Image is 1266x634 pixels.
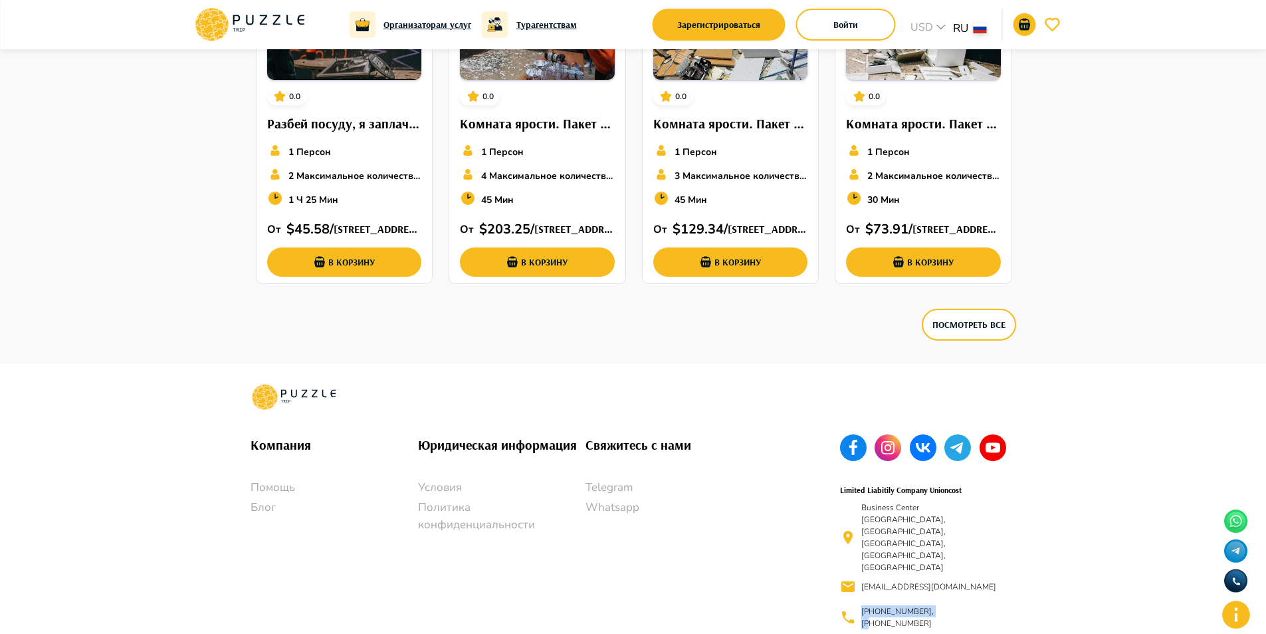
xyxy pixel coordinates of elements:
a: Турагентствам [516,17,577,32]
button: favorite [1041,13,1064,36]
p: 45.58 [294,220,330,239]
button: В корзину [846,247,1001,277]
p: 1 Персон [867,145,910,159]
p: От [460,222,479,238]
p: $ [673,220,681,239]
p: RU [953,20,968,37]
p: 73.91 [873,220,908,239]
h6: [STREET_ADDRESS] [334,221,422,238]
p: $ [286,220,294,239]
button: Зарегистрироваться [653,9,786,41]
h6: [STREET_ADDRESS] [534,221,615,238]
p: От [846,222,865,238]
h6: Компания [251,434,418,456]
a: Политика конфиденциальности [418,499,585,533]
h6: Комната ярости. Пакет "Маленький разрушитель". [846,113,1001,134]
div: USD [906,19,953,39]
p: 3 Максимальное количество мест [675,169,808,183]
a: Whatsapp [585,499,753,516]
p: 0.0 [482,90,494,102]
p: 0.0 [289,90,300,102]
p: $ [479,220,487,239]
h6: Limited Liabitily Company Unioncost [840,484,962,496]
p: От [653,222,673,238]
p: 2 Максимальное количество мест [288,169,422,183]
button: Войти [796,9,896,41]
h6: [STREET_ADDRESS] [912,221,1001,238]
a: Telegram [585,479,753,496]
a: Организаторам услуг [383,17,471,32]
p: 45 Мин [675,193,707,207]
p: 0.0 [675,90,686,102]
h6: Разбей посуду, я заплачу (25 минут) [267,113,422,134]
p: 30 Мин [867,193,900,207]
p: 129.34 [681,220,724,239]
p: От [267,222,286,238]
button: В корзину [267,247,422,277]
p: Business Center [GEOGRAPHIC_DATA], [GEOGRAPHIC_DATA], [GEOGRAPHIC_DATA], [GEOGRAPHIC_DATA], [GEOG... [861,502,1000,573]
p: 0.0 [869,90,880,102]
h6: Комната ярости. Пакет "Базовый разрушитель". [653,113,808,134]
p: / [908,220,912,239]
button: card_icons [850,87,869,106]
button: card_icons [464,87,482,106]
p: 1 Персон [481,145,524,159]
button: card_icons [657,87,675,106]
h6: [STREET_ADDRESS] [728,221,808,238]
p: / [530,220,534,239]
h6: Комната ярости. Пакет "Продвинутый разрушитель". [460,113,615,134]
p: 1 Персон [675,145,717,159]
button: В корзину [653,247,808,277]
a: Помощь [251,479,418,496]
button: Посмотреть все [922,309,1016,341]
p: 1 Персон [288,145,331,159]
p: 1 Ч 25 Мин [288,193,338,207]
h6: Юридическая информация [418,434,585,456]
p: 4 Максимальное количество мест [481,169,615,183]
button: card_icons [270,87,289,106]
p: 203.25 [487,220,530,239]
img: lang [974,23,987,33]
button: В корзину [460,247,615,277]
p: 2 Максимальное количество мест [867,169,1001,183]
p: $ [865,220,873,239]
p: [PHONE_NUMBER], [PHONE_NUMBER] [861,605,1000,629]
button: notifications [1013,13,1036,36]
h6: Свяжитесь с нами [585,434,753,456]
p: [EMAIL_ADDRESS][DOMAIN_NAME] [861,581,996,593]
p: / [724,220,728,239]
p: / [330,220,334,239]
a: Блог [251,499,418,516]
p: 45 Мин [481,193,514,207]
a: Условия [418,479,585,496]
